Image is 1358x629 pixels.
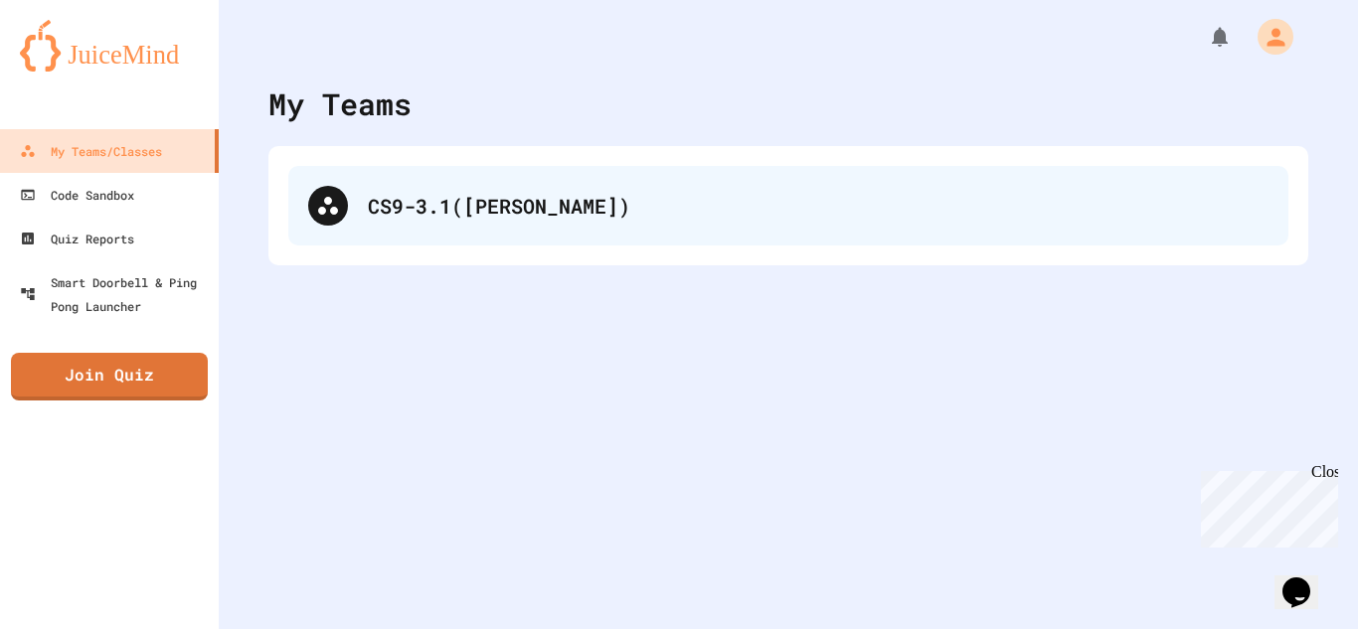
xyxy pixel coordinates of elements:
[288,166,1288,245] div: CS9-3.1([PERSON_NAME])
[1274,550,1338,609] iframe: chat widget
[20,20,199,72] img: logo-orange.svg
[20,139,162,163] div: My Teams/Classes
[11,353,208,400] a: Join Quiz
[20,183,134,207] div: Code Sandbox
[1193,463,1338,548] iframe: chat widget
[1237,14,1298,60] div: My Account
[8,8,137,126] div: Chat with us now!Close
[368,191,1269,221] div: CS9-3.1([PERSON_NAME])
[1171,20,1237,54] div: My Notifications
[20,227,134,250] div: Quiz Reports
[268,81,412,126] div: My Teams
[20,270,211,318] div: Smart Doorbell & Ping Pong Launcher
